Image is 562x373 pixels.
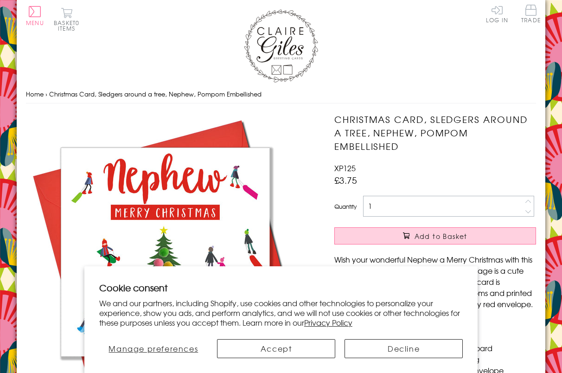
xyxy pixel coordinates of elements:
[99,281,463,294] h2: Cookie consent
[486,5,508,23] a: Log In
[334,227,536,244] button: Add to Basket
[345,339,463,358] button: Decline
[521,5,541,23] span: Trade
[334,174,357,186] span: £3.75
[54,7,79,31] button: Basket0 items
[26,85,536,104] nav: breadcrumbs
[99,298,463,327] p: We and our partners, including Shopify, use cookies and other technologies to personalize your ex...
[334,254,536,309] p: Wish your wonderful Nephew a Merry Christmas with this beautiful modern Christmas card. The image...
[334,113,536,153] h1: Christmas Card, Sledgers around a tree, Nephew, Pompom Embellished
[49,90,262,98] span: Christmas Card, Sledgers around a tree, Nephew, Pompom Embellished
[334,162,356,174] span: XP125
[217,339,335,358] button: Accept
[99,339,208,358] button: Manage preferences
[304,317,352,328] a: Privacy Policy
[45,90,47,98] span: ›
[109,343,198,354] span: Manage preferences
[244,9,318,83] img: Claire Giles Greetings Cards
[26,6,44,26] button: Menu
[334,202,357,211] label: Quantity
[26,19,44,27] span: Menu
[521,5,541,25] a: Trade
[58,19,79,32] span: 0 items
[415,232,467,241] span: Add to Basket
[26,90,44,98] a: Home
